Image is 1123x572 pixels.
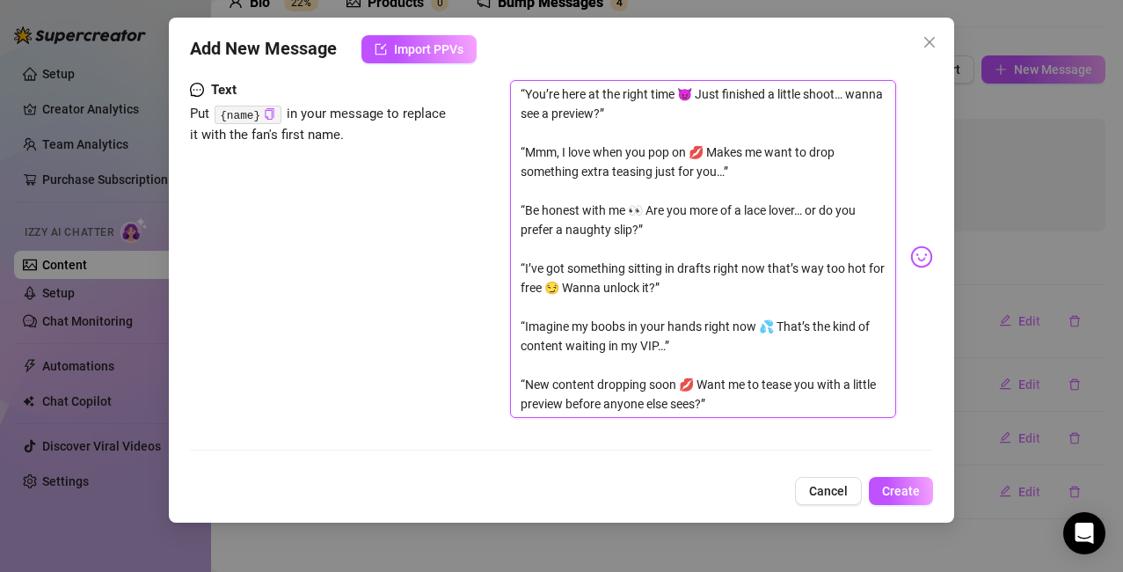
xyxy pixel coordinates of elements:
span: import [375,43,387,55]
span: Cancel [809,484,848,498]
img: svg%3e [910,246,933,268]
span: Create [882,484,920,498]
button: Import PPVs [361,35,477,63]
code: {name} [215,106,281,124]
textarea: “You’re here at the right time 😈 Just finished a little shoot… wanna see a preview?” “Mmm, I love... [510,80,897,418]
span: copy [264,108,275,120]
span: close [922,35,937,49]
span: Import PPVs [394,42,463,56]
span: Close [915,35,944,49]
button: Click to Copy [264,107,275,121]
strong: Text [211,82,237,98]
button: Cancel [795,477,862,505]
div: Open Intercom Messenger [1063,512,1105,554]
span: Add New Message [190,35,337,63]
span: message [190,80,204,101]
span: Put in your message to replace it with the fan's first name. [190,106,447,143]
button: Create [869,477,933,505]
button: Close [915,28,944,56]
